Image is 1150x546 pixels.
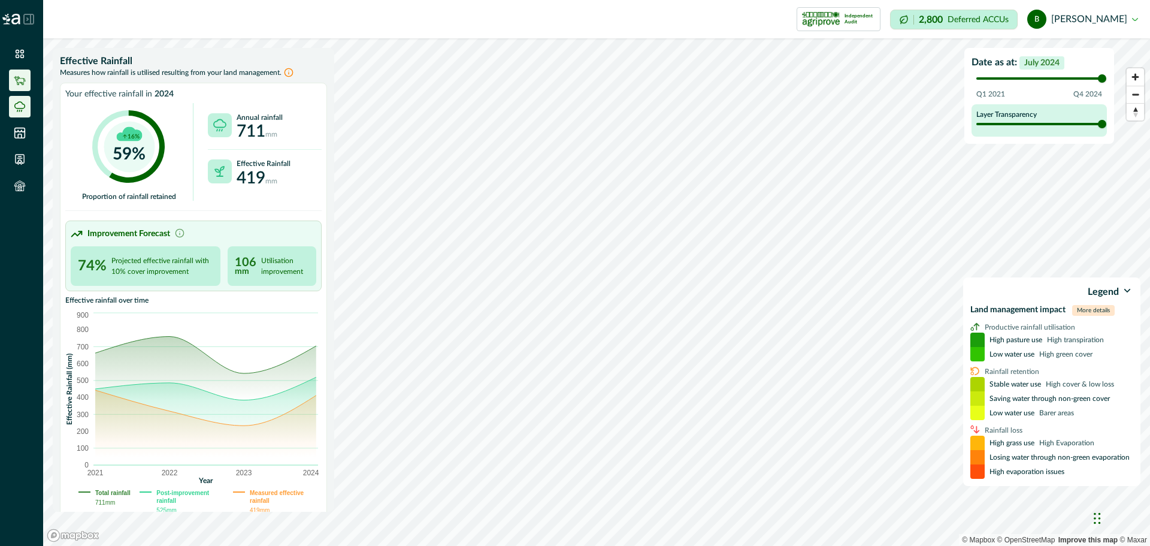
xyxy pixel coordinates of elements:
[1039,351,1092,358] span: High green cover
[1027,5,1138,34] button: bob marcus [PERSON_NAME]
[77,376,89,385] tspan: 500
[237,168,290,191] p: 419
[303,468,319,476] tspan: 2024
[237,159,290,168] p: Effective Rainfall
[845,13,875,25] p: Independent Audit
[77,427,89,436] tspan: 200
[976,109,1102,120] p: Layer Transparency
[162,468,178,476] tspan: 2022
[989,379,1114,390] p: Stable water use
[1072,305,1115,316] span: More details
[87,468,104,476] tspan: 2021
[985,425,1022,436] p: Rainfall loss
[962,536,995,544] a: Mapbox
[797,7,880,31] button: certification logoIndependent Audit
[155,90,174,98] span: 2024
[2,14,20,25] img: Logo
[1058,536,1118,544] a: Map feedback
[111,255,213,277] p: Projected effective rainfall with 10% cover improvement
[989,334,1104,345] p: High pasture use
[77,325,89,334] tspan: 800
[65,88,322,101] p: Your effective rainfall in
[1047,336,1104,343] span: High transpiration
[1094,500,1101,536] div: Drag
[1073,89,1102,99] p: Q4 2024
[77,393,89,402] tspan: 400
[802,10,840,29] img: certification logo
[919,15,943,25] p: 2,800
[1090,488,1150,546] iframe: Chat Widget
[1127,104,1144,120] span: Reset bearing to north
[113,141,146,167] p: 59 %
[976,89,1005,99] p: Q1 2021
[128,131,140,143] p: 16%
[237,122,283,144] p: 711
[60,55,327,67] p: Effective Rainfall
[43,38,1150,546] canvas: Map
[78,497,131,509] p: 711 mm
[65,296,322,304] p: Effective rainfall over time
[1039,409,1074,417] span: Barer areas
[265,177,277,185] span: mm
[66,353,73,424] tspan: Effective Rainfall (mm)
[1039,439,1094,447] span: High Evaporation
[78,255,111,277] p: 74 %
[250,489,317,505] p: Measured effective rainfall
[989,349,1092,360] p: Low water use
[77,360,89,368] tspan: 600
[265,131,277,138] span: mm
[95,489,131,497] p: Total rainfall
[235,254,261,272] p: 106
[985,322,1075,333] p: Productive rainfall utilisation
[236,468,252,476] tspan: 2023
[1046,381,1114,388] span: High cover & low loss
[989,466,1069,477] p: High evaporation issues
[77,444,89,453] tspan: 100
[60,67,282,78] p: Measures how rainfall is utilised resulting from your land management.
[997,536,1055,544] a: OpenStreetMap
[989,408,1074,418] p: Low water use
[237,113,283,122] p: Annual rainfall
[47,529,99,542] a: Mapbox logo
[972,55,1107,70] p: Date as at:
[1019,56,1064,70] span: July 2024
[989,438,1094,448] p: High grass use
[77,343,89,351] tspan: 700
[989,393,1115,404] p: Saving water through non-green cover
[1127,68,1144,86] button: Zoom in
[1088,285,1119,299] p: Legend
[84,461,89,469] tspan: 0
[989,452,1133,463] p: Losing water through non-green evaporation
[985,366,1039,377] p: Rainfall retention
[948,15,1009,24] p: Deferred ACCUs
[1127,86,1144,103] button: Zoom out
[970,304,1133,317] p: Land management impact
[156,489,223,505] p: Post-improvement rainfall
[65,190,193,201] p: Proportion of rainfall retained
[87,228,170,240] p: Improvement Forecast
[140,505,223,517] p: 525 mm
[261,255,309,277] p: Utilisation improvement
[233,505,317,517] p: 419 mm
[77,410,89,418] tspan: 300
[77,311,89,319] tspan: 900
[1127,103,1144,120] button: Reset bearing to north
